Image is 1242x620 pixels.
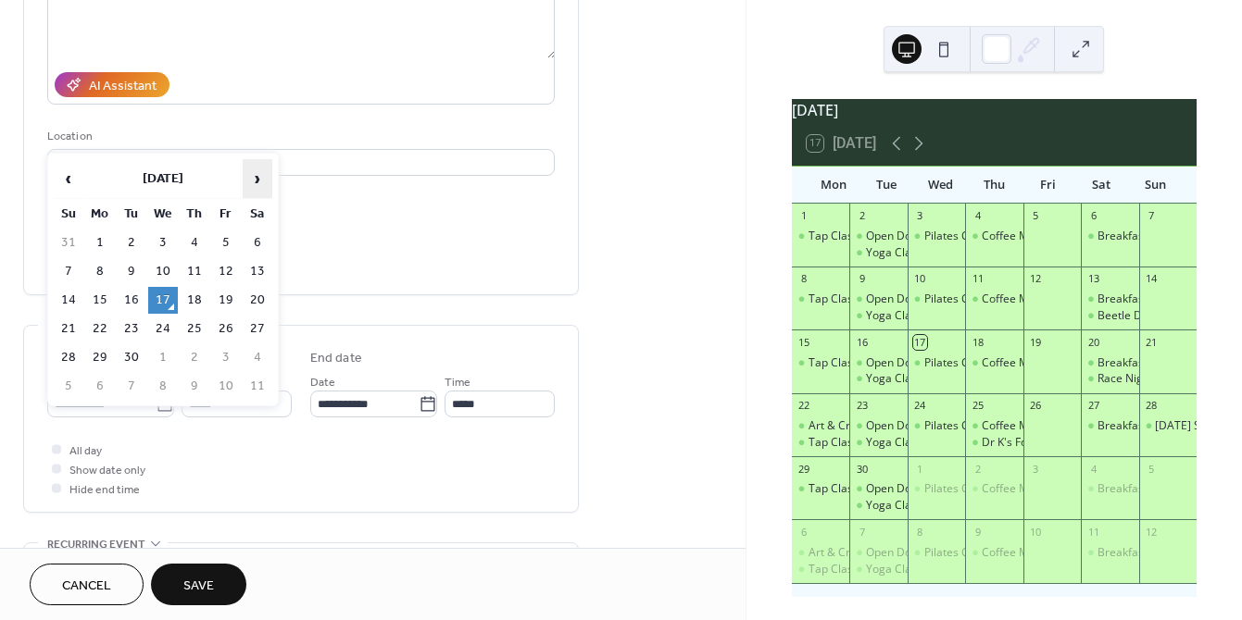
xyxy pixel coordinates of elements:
[211,229,241,256] td: 5
[965,545,1022,561] div: Coffee Morning
[85,344,115,371] td: 29
[849,291,907,307] div: Open Door
[849,562,907,577] div: Yoga Class
[1081,291,1138,307] div: Breakfast Club
[30,564,144,605] a: Cancel
[243,373,272,400] td: 11
[866,562,922,577] div: Yoga Class
[1081,545,1138,561] div: Breakfast Club
[54,344,83,371] td: 28
[1139,418,1197,434] div: Harvest Festival Service & Lunch 9.30 & 12.30
[62,577,111,596] span: Cancel
[855,399,869,413] div: 23
[908,545,965,561] div: Pilates Class
[792,435,849,451] div: Tap Class
[1098,481,1173,497] div: Breakfast Club
[85,229,115,256] td: 1
[180,287,209,314] td: 18
[971,209,985,223] div: 4
[1086,209,1100,223] div: 6
[211,316,241,342] td: 26
[243,229,272,256] td: 6
[1029,462,1043,476] div: 3
[1029,399,1043,413] div: 26
[211,201,241,228] th: Fr
[866,291,922,307] div: Open Door
[855,335,869,349] div: 16
[1128,167,1182,204] div: Sun
[1098,371,1153,387] div: Race Night
[849,418,907,434] div: Open Door
[924,355,989,371] div: Pilates Class
[69,441,102,461] span: All day
[243,316,272,342] td: 27
[1086,462,1100,476] div: 4
[1029,335,1043,349] div: 19
[180,373,209,400] td: 9
[211,344,241,371] td: 3
[1021,167,1074,204] div: Fri
[1086,399,1100,413] div: 27
[117,229,146,256] td: 2
[982,481,1062,497] div: Coffee Morning
[1086,272,1100,286] div: 13
[792,545,849,561] div: Art & Craft Club
[849,355,907,371] div: Open Door
[1145,399,1159,413] div: 28
[85,316,115,342] td: 22
[310,349,362,368] div: End date
[866,229,922,244] div: Open Door
[117,201,146,228] th: Tu
[797,525,811,539] div: 6
[1029,272,1043,286] div: 12
[913,462,927,476] div: 1
[965,291,1022,307] div: Coffee Morning
[860,167,914,204] div: Tue
[117,373,146,400] td: 7
[809,229,859,244] div: Tap Class
[971,462,985,476] div: 2
[89,77,157,96] div: AI Assistant
[180,258,209,285] td: 11
[1145,462,1159,476] div: 5
[809,418,890,434] div: Art & Craft Club
[965,435,1022,451] div: Dr K's Focus Session Joint Pain
[924,418,989,434] div: Pilates Class
[792,481,849,497] div: Tap Class
[908,291,965,307] div: Pilates Class
[1081,229,1138,244] div: Breakfast Club
[1098,355,1173,371] div: Breakfast Club
[1098,545,1173,561] div: Breakfast Club
[797,462,811,476] div: 29
[849,229,907,244] div: Open Door
[54,373,83,400] td: 5
[849,481,907,497] div: Open Door
[1145,525,1159,539] div: 12
[866,245,922,261] div: Yoga Class
[1098,418,1173,434] div: Breakfast Club
[849,545,907,561] div: Open Door
[148,287,178,314] td: 17
[809,291,859,307] div: Tap Class
[971,525,985,539] div: 9
[913,167,967,204] div: Wed
[792,355,849,371] div: Tap Class
[85,373,115,400] td: 6
[965,481,1022,497] div: Coffee Morning
[809,481,859,497] div: Tap Class
[807,167,860,204] div: Mon
[866,498,922,514] div: Yoga Class
[866,481,922,497] div: Open Door
[908,355,965,371] div: Pilates Class
[1145,272,1159,286] div: 14
[445,373,470,392] span: Time
[849,498,907,514] div: Yoga Class
[913,399,927,413] div: 24
[117,344,146,371] td: 30
[924,545,989,561] div: Pilates Class
[866,371,922,387] div: Yoga Class
[924,229,989,244] div: Pilates Class
[982,545,1062,561] div: Coffee Morning
[908,481,965,497] div: Pilates Class
[1098,229,1173,244] div: Breakfast Club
